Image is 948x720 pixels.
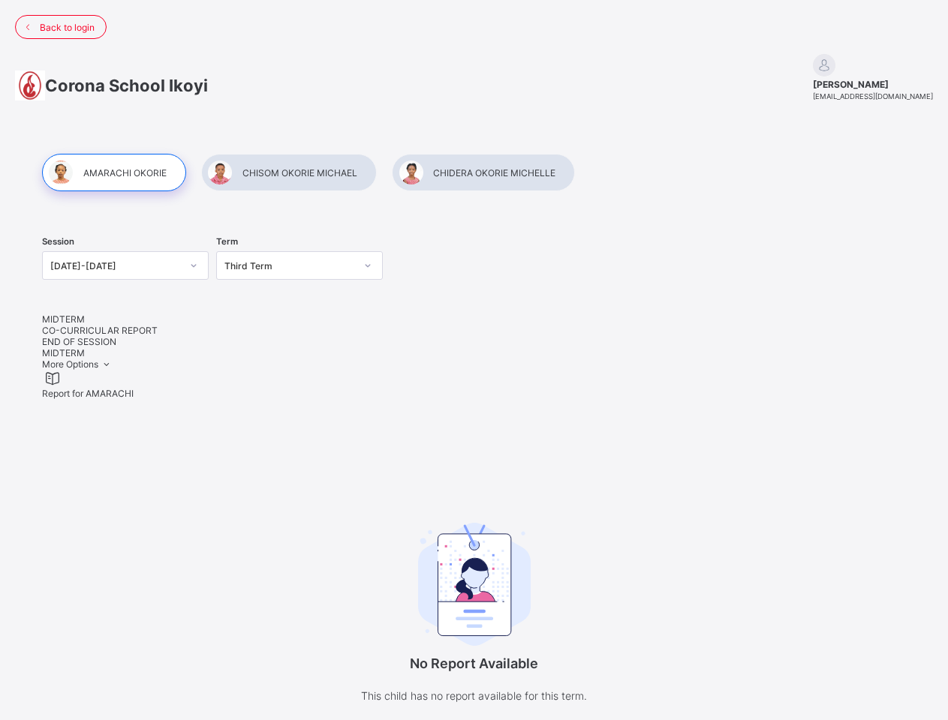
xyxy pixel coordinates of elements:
[15,70,45,100] img: School logo
[324,686,624,705] p: This child has no report available for this term.
[45,76,208,95] span: Corona School Ikoyi
[42,313,85,325] span: MIDTERM
[40,22,95,33] span: Back to login
[813,54,835,76] img: default.svg
[324,655,624,671] p: No Report Available
[50,260,181,271] div: [DATE]-[DATE]
[42,358,113,370] span: More Options
[42,347,85,358] span: MIDTERM
[42,325,158,336] span: CO-CURRICULAR REPORT
[42,236,74,247] span: Session
[418,523,531,646] img: student.207b5acb3037b72b59086e8b1a17b1d0.svg
[42,336,116,347] span: END OF SESSION
[813,92,933,100] span: [EMAIL_ADDRESS][DOMAIN_NAME]
[224,260,355,271] div: Third Term
[216,236,238,247] span: Term
[813,79,933,90] span: [PERSON_NAME]
[42,388,134,399] span: Report for AMARACHI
